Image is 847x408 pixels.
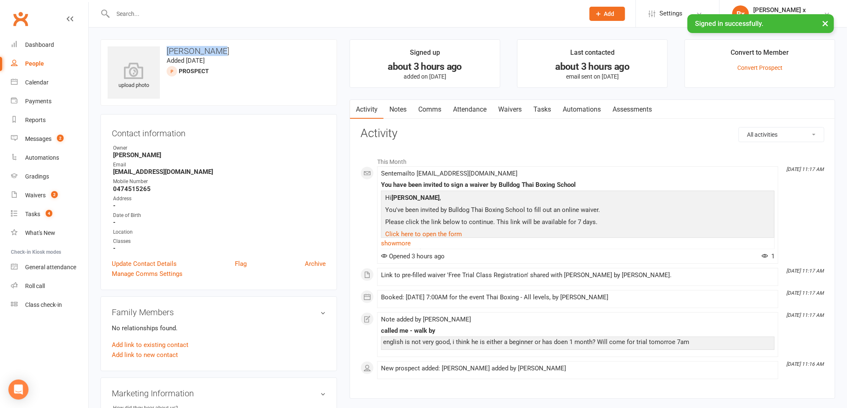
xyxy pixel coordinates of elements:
strong: - [113,245,326,252]
div: Waivers [25,192,46,199]
a: Comms [412,100,447,119]
a: Waivers [492,100,528,119]
div: Location [113,228,326,236]
a: Waivers 2 [11,186,88,205]
a: Archive [305,259,326,269]
div: Gradings [25,173,49,180]
div: Owner [113,144,326,152]
a: Gradings [11,167,88,186]
a: Click here to open the form [385,230,462,238]
div: Address [113,195,326,203]
a: Tasks [528,100,557,119]
a: Add link to new contact [112,350,178,360]
div: Roll call [25,283,45,289]
div: Tasks [25,211,40,217]
div: Mobile Number [113,178,326,186]
p: You've been invited by Bulldog Thai Boxing School to fill out an online waiver. [383,205,772,217]
div: Classes [113,237,326,245]
a: Assessments [607,100,658,119]
a: Attendance [447,100,492,119]
a: Calendar [11,73,88,92]
div: What's New [25,229,55,236]
div: New prospect added: [PERSON_NAME] added by [PERSON_NAME] [381,365,775,372]
a: Add link to existing contact [112,340,188,350]
div: Automations [25,154,59,161]
div: about 3 hours ago [358,62,492,71]
div: Last contacted [570,47,615,62]
div: Calendar [25,79,49,86]
a: Activity [350,100,384,119]
div: Rx [732,5,749,22]
i: [DATE] 11:17 AM [786,268,824,274]
div: Open Intercom Messenger [8,380,28,400]
i: [DATE] 11:17 AM [786,312,824,318]
i: [DATE] 11:17 AM [786,166,824,172]
h3: Activity [360,127,824,140]
a: Update Contact Details [112,259,177,269]
div: Dashboard [25,41,54,48]
p: No relationships found. [112,323,326,333]
div: Class check-in [25,301,62,308]
button: Add [590,7,625,21]
time: Added [DATE] [167,57,205,64]
strong: - [113,219,326,226]
a: Dashboard [11,36,88,54]
a: Reports [11,111,88,130]
strong: 0474515265 [113,185,326,193]
a: show more [381,237,775,249]
p: added on [DATE] [358,73,492,80]
strong: - [113,202,326,209]
a: Convert Prospect [737,64,783,71]
span: Opened 3 hours ago [381,252,445,260]
a: Tasks 4 [11,205,88,224]
div: Booked: [DATE] 7:00AM for the event Thai Boxing - All levels, by [PERSON_NAME] [381,294,775,301]
i: [DATE] 11:17 AM [786,290,824,296]
h3: Marketing Information [112,389,326,398]
div: upload photo [108,62,160,90]
snap: prospect [179,68,209,74]
i: [DATE] 11:16 AM [786,361,824,367]
a: Clubworx [10,8,31,29]
h3: Contact information [112,125,326,138]
a: Notes [384,100,412,119]
span: Sent email to [EMAIL_ADDRESS][DOMAIN_NAME] [381,170,517,177]
a: Roll call [11,277,88,296]
div: Messages [25,135,51,142]
div: Bulldog Thai Boxing School [753,14,824,21]
a: What's New [11,224,88,242]
div: about 3 hours ago [525,62,660,71]
a: Automations [11,148,88,167]
span: Settings [659,4,682,23]
strong: [EMAIL_ADDRESS][DOMAIN_NAME] [113,168,326,176]
button: × [818,14,833,32]
div: [PERSON_NAME] x [753,6,824,14]
div: You have been invited to sign a waiver by Bulldog Thai Boxing School [381,181,775,189]
span: 4 [46,210,52,217]
div: Link to pre-filled waiver 'Free Trial Class Registration' shared with [PERSON_NAME] by [PERSON_NA... [381,272,775,279]
div: called me - walk by [381,327,775,334]
a: Manage Comms Settings [112,269,183,279]
div: Payments [25,98,51,105]
a: Payments [11,92,88,111]
div: Date of Birth [113,212,326,219]
span: 1 [762,252,775,260]
li: This Month [360,153,824,166]
p: email sent on [DATE] [525,73,660,80]
a: Class kiosk mode [11,296,88,314]
strong: [PERSON_NAME] [113,151,326,159]
div: Convert to Member [731,47,789,62]
a: General attendance kiosk mode [11,258,88,277]
div: Note added by [PERSON_NAME] [381,316,775,323]
strong: [PERSON_NAME] [391,194,440,201]
div: General attendance [25,264,76,270]
span: 2 [57,135,64,142]
div: Reports [25,117,46,123]
div: Email [113,161,326,169]
span: Signed in successfully. [695,20,763,28]
h3: Family Members [112,308,326,317]
div: Signed up [410,47,440,62]
h3: [PERSON_NAME] [108,46,330,56]
div: People [25,60,44,67]
span: Add [604,10,615,17]
a: Flag [235,259,247,269]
